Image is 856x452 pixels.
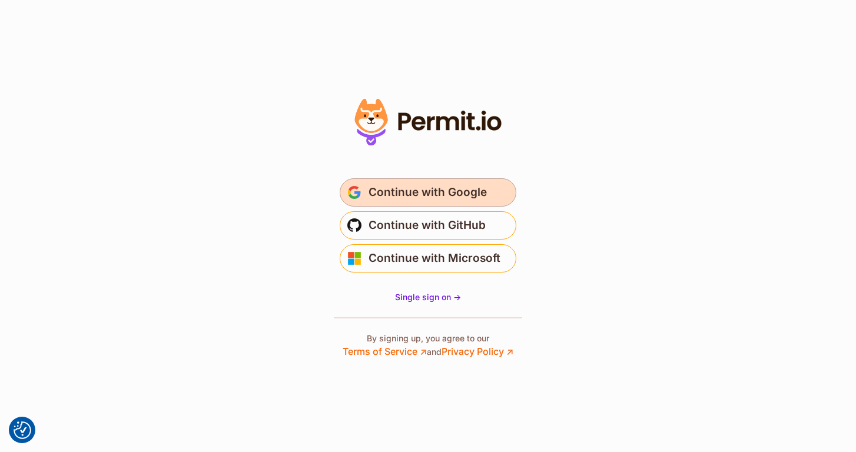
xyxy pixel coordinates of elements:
[14,421,31,439] img: Revisit consent button
[369,183,487,202] span: Continue with Google
[369,249,500,268] span: Continue with Microsoft
[14,421,31,439] button: Consent Preferences
[340,244,516,272] button: Continue with Microsoft
[343,333,513,358] p: By signing up, you agree to our and
[442,345,513,357] a: Privacy Policy ↗
[395,291,461,303] a: Single sign on ->
[343,345,427,357] a: Terms of Service ↗
[340,178,516,207] button: Continue with Google
[395,292,461,302] span: Single sign on ->
[340,211,516,240] button: Continue with GitHub
[369,216,486,235] span: Continue with GitHub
